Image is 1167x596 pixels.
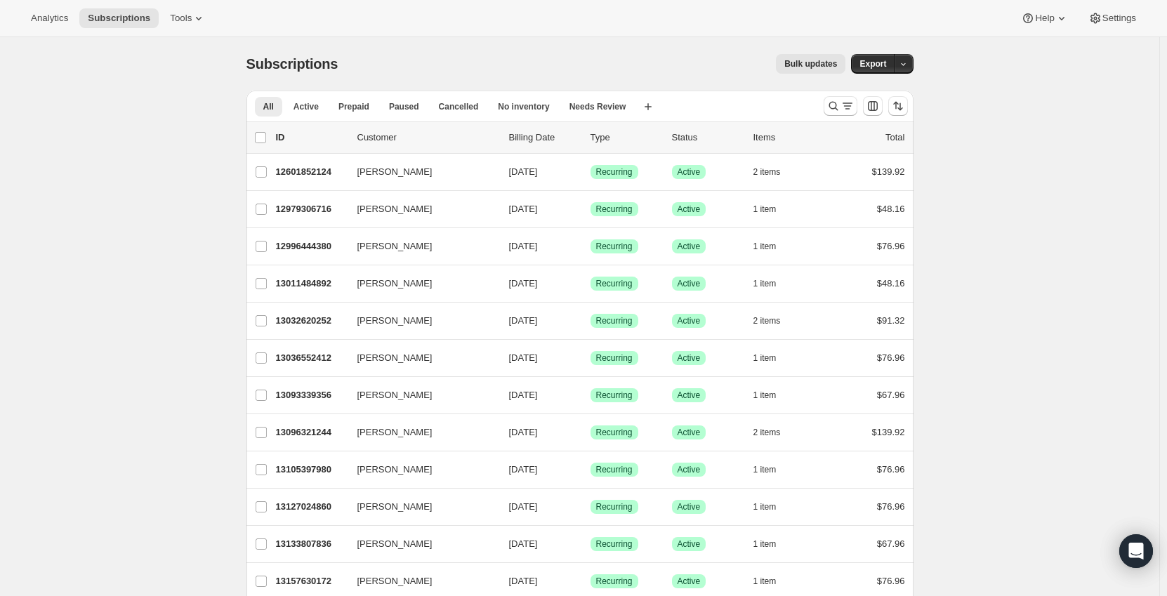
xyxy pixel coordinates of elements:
[776,54,845,74] button: Bulk updates
[509,204,538,214] span: [DATE]
[753,237,792,256] button: 1 item
[276,460,905,479] div: 13105397980[PERSON_NAME][DATE]SuccessRecurringSuccessActive1 item$76.96
[678,576,701,587] span: Active
[872,427,905,437] span: $139.92
[357,202,433,216] span: [PERSON_NAME]
[349,458,489,481] button: [PERSON_NAME]
[263,101,274,112] span: All
[509,464,538,475] span: [DATE]
[349,421,489,444] button: [PERSON_NAME]
[498,101,549,112] span: No inventory
[753,162,796,182] button: 2 items
[678,204,701,215] span: Active
[276,162,905,182] div: 12601852124[PERSON_NAME][DATE]SuccessRecurringSuccessActive2 items$139.92
[753,576,777,587] span: 1 item
[877,278,905,289] span: $48.16
[596,464,633,475] span: Recurring
[753,497,792,517] button: 1 item
[357,500,433,514] span: [PERSON_NAME]
[569,101,626,112] span: Needs Review
[678,278,701,289] span: Active
[678,464,701,475] span: Active
[753,427,781,438] span: 2 items
[753,390,777,401] span: 1 item
[877,501,905,512] span: $76.96
[596,241,633,252] span: Recurring
[338,101,369,112] span: Prepaid
[276,571,905,591] div: 13157630172[PERSON_NAME][DATE]SuccessRecurringSuccessActive1 item$76.96
[276,131,346,145] p: ID
[753,571,792,591] button: 1 item
[357,165,433,179] span: [PERSON_NAME]
[246,56,338,72] span: Subscriptions
[276,463,346,477] p: 13105397980
[753,315,781,326] span: 2 items
[349,570,489,592] button: [PERSON_NAME]
[877,390,905,400] span: $67.96
[859,58,886,69] span: Export
[22,8,77,28] button: Analytics
[863,96,883,116] button: Customize table column order and visibility
[31,13,68,24] span: Analytics
[877,315,905,326] span: $91.32
[349,310,489,332] button: [PERSON_NAME]
[294,101,319,112] span: Active
[357,131,498,145] p: Customer
[349,198,489,220] button: [PERSON_NAME]
[276,165,346,179] p: 12601852124
[276,388,346,402] p: 13093339356
[276,423,905,442] div: 13096321244[PERSON_NAME][DATE]SuccessRecurringSuccessActive2 items$139.92
[276,425,346,439] p: 13096321244
[1119,534,1153,568] div: Open Intercom Messenger
[509,501,538,512] span: [DATE]
[753,311,796,331] button: 2 items
[357,351,433,365] span: [PERSON_NAME]
[877,352,905,363] span: $76.96
[349,235,489,258] button: [PERSON_NAME]
[753,204,777,215] span: 1 item
[596,427,633,438] span: Recurring
[276,500,346,514] p: 13127024860
[88,13,150,24] span: Subscriptions
[276,534,905,554] div: 13133807836[PERSON_NAME][DATE]SuccessRecurringSuccessActive1 item$67.96
[170,13,192,24] span: Tools
[753,423,796,442] button: 2 items
[79,8,159,28] button: Subscriptions
[509,278,538,289] span: [DATE]
[753,464,777,475] span: 1 item
[161,8,214,28] button: Tools
[753,460,792,479] button: 1 item
[753,538,777,550] span: 1 item
[276,574,346,588] p: 13157630172
[276,385,905,405] div: 13093339356[PERSON_NAME][DATE]SuccessRecurringSuccessActive1 item$67.96
[357,388,433,402] span: [PERSON_NAME]
[596,166,633,178] span: Recurring
[439,101,479,112] span: Cancelled
[1035,13,1054,24] span: Help
[357,463,433,477] span: [PERSON_NAME]
[591,131,661,145] div: Type
[349,272,489,295] button: [PERSON_NAME]
[596,390,633,401] span: Recurring
[596,576,633,587] span: Recurring
[678,390,701,401] span: Active
[753,534,792,554] button: 1 item
[877,241,905,251] span: $76.96
[349,533,489,555] button: [PERSON_NAME]
[885,131,904,145] p: Total
[877,204,905,214] span: $48.16
[678,427,701,438] span: Active
[349,347,489,369] button: [PERSON_NAME]
[753,166,781,178] span: 2 items
[753,385,792,405] button: 1 item
[509,538,538,549] span: [DATE]
[509,166,538,177] span: [DATE]
[276,237,905,256] div: 12996444380[PERSON_NAME][DATE]SuccessRecurringSuccessActive1 item$76.96
[276,202,346,216] p: 12979306716
[753,274,792,293] button: 1 item
[851,54,895,74] button: Export
[888,96,908,116] button: Sort the results
[753,348,792,368] button: 1 item
[596,278,633,289] span: Recurring
[678,538,701,550] span: Active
